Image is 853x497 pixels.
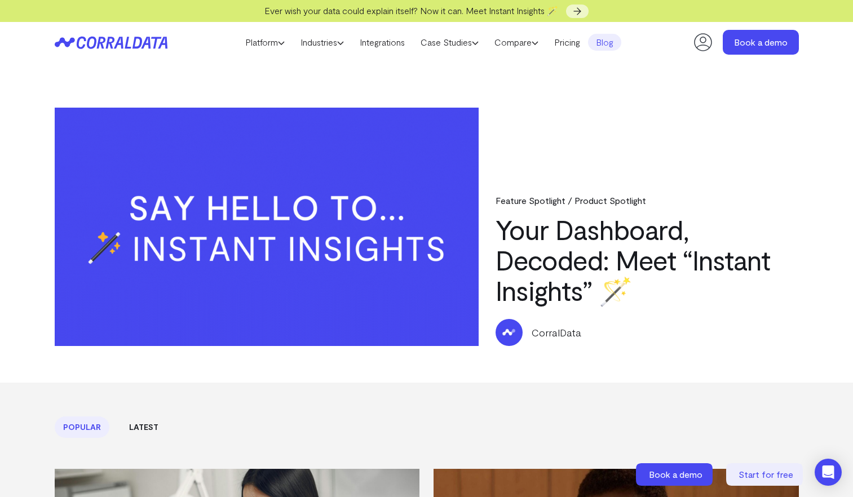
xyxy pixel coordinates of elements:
[55,416,109,438] a: Popular
[293,34,352,51] a: Industries
[496,213,770,307] a: Your Dashboard, Decoded: Meet “Instant Insights” 🪄
[121,416,167,438] a: Latest
[739,469,793,480] span: Start for free
[815,459,842,486] div: Open Intercom Messenger
[496,195,799,206] div: Feature Spotlight / Product Spotlight
[352,34,413,51] a: Integrations
[723,30,799,55] a: Book a demo
[588,34,621,51] a: Blog
[726,463,805,486] a: Start for free
[546,34,588,51] a: Pricing
[487,34,546,51] a: Compare
[532,325,581,340] p: CorralData
[413,34,487,51] a: Case Studies
[649,469,702,480] span: Book a demo
[636,463,715,486] a: Book a demo
[237,34,293,51] a: Platform
[264,5,558,16] span: Ever wish your data could explain itself? Now it can. Meet Instant Insights 🪄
